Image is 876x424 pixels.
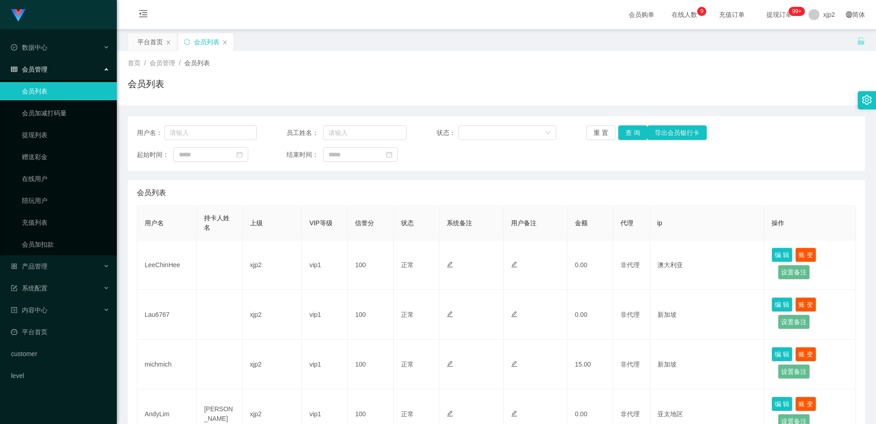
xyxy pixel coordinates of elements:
span: 非代理 [620,361,640,368]
h1: 会员列表 [128,77,164,91]
button: 编 辑 [772,347,793,362]
td: xjp2 [243,240,302,290]
button: 账 变 [795,347,816,362]
span: 起始时间： [137,150,173,160]
button: 导出会员银行卡 [647,125,707,140]
a: customer [11,345,109,363]
span: 金额 [575,219,588,227]
button: 编 辑 [772,297,793,312]
td: vip1 [302,290,348,340]
sup: 175 [788,7,805,16]
span: 会员管理 [150,59,175,67]
span: 会员列表 [184,59,210,67]
span: 结束时间： [287,150,323,160]
i: 图标: close [166,40,171,45]
i: 图标: edit [511,361,517,367]
button: 重 置 [586,125,615,140]
i: 图标: unlock [857,37,865,45]
td: Lau6767 [137,290,197,340]
span: 首页 [128,59,141,67]
i: 图标: setting [862,95,872,105]
span: VIP等级 [309,219,333,227]
a: 图标: dashboard平台首页 [11,323,109,341]
button: 查 询 [618,125,647,140]
span: 用户备注 [511,219,537,227]
td: michmich [137,340,197,389]
button: 编 辑 [772,397,793,411]
a: 会员加扣款 [22,235,109,253]
span: 正常 [401,261,414,269]
a: 会员列表 [22,82,109,100]
span: 用户名 [145,219,164,227]
span: 系统备注 [447,219,472,227]
td: 100 [348,340,393,389]
td: xjp2 [243,290,302,340]
span: 用户名： [137,128,164,138]
a: 会员加减打码量 [22,104,109,122]
span: 在线人数 [667,11,702,18]
span: 操作 [772,219,784,227]
span: 会员管理 [11,66,47,73]
span: 代理 [620,219,633,227]
td: 新加坡 [650,340,765,389]
i: 图标: edit [511,311,517,317]
td: 新加坡 [650,290,765,340]
i: 图标: form [11,285,17,291]
td: 15.00 [568,340,613,389]
div: 平台首页 [137,33,163,51]
span: 数据中心 [11,44,47,51]
span: 系统配置 [11,284,47,292]
i: 图标: edit [447,410,453,417]
i: 图标: edit [447,361,453,367]
i: 图标: menu-fold [128,0,159,30]
button: 账 变 [795,397,816,411]
span: / [179,59,181,67]
span: 内容中心 [11,306,47,314]
i: 图标: edit [447,261,453,268]
span: ip [657,219,662,227]
span: 非代理 [620,261,640,269]
a: 在线用户 [22,170,109,188]
button: 编 辑 [772,248,793,262]
td: 100 [348,240,393,290]
span: 非代理 [620,410,640,418]
i: 图标: edit [447,311,453,317]
i: 图标: check-circle-o [11,44,17,51]
span: 正常 [401,410,414,418]
i: 图标: close [222,40,228,45]
span: 会员列表 [137,187,166,198]
span: 充值订单 [714,11,749,18]
button: 设置备注 [778,364,810,379]
a: 提现列表 [22,126,109,144]
td: 100 [348,290,393,340]
td: 0.00 [568,290,613,340]
td: 澳大利亚 [650,240,765,290]
a: level [11,367,109,385]
span: 信誉分 [355,219,374,227]
button: 设置备注 [778,265,810,279]
td: 0.00 [568,240,613,290]
div: 会员列表 [194,33,219,51]
p: 9 [700,7,704,16]
td: xjp2 [243,340,302,389]
i: 图标: calendar [386,151,392,158]
button: 账 变 [795,297,816,312]
input: 请输入 [323,125,407,140]
span: 正常 [401,311,414,318]
span: 产品管理 [11,263,47,270]
span: 状态： [437,128,459,138]
span: 状态 [401,219,414,227]
i: 图标: down [545,130,551,136]
span: / [144,59,146,67]
span: 非代理 [620,311,640,318]
a: 赠送彩金 [22,148,109,166]
button: 设置备注 [778,315,810,329]
i: 图标: profile [11,307,17,313]
td: vip1 [302,340,348,389]
span: 上级 [250,219,263,227]
span: 正常 [401,361,414,368]
i: 图标: sync [184,39,190,45]
td: LeeChinHee [137,240,197,290]
sup: 9 [697,7,706,16]
button: 账 变 [795,248,816,262]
